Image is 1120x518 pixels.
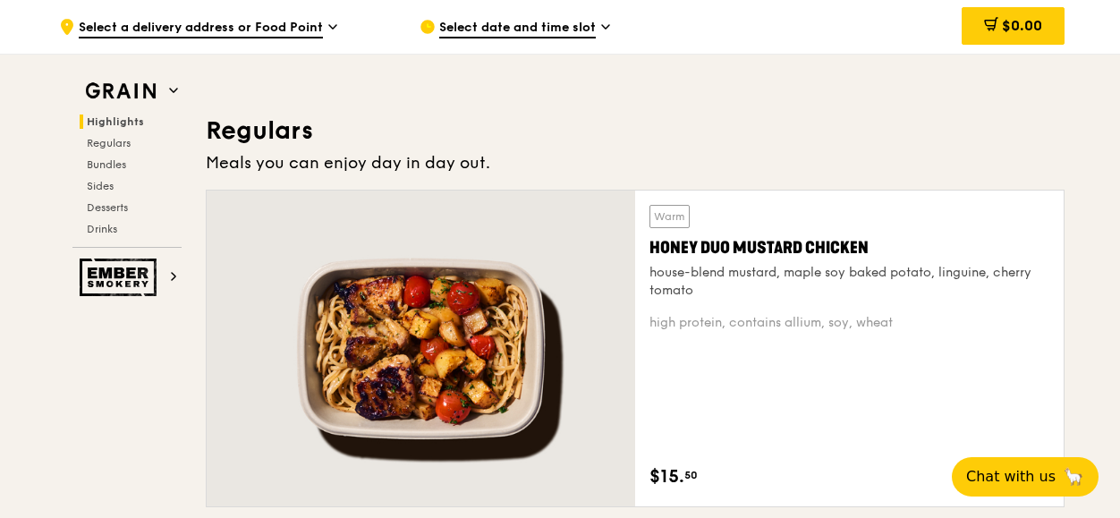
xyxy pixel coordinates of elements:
span: Select date and time slot [439,19,596,38]
span: 50 [684,468,698,482]
div: Honey Duo Mustard Chicken [649,235,1049,260]
span: Sides [87,180,114,192]
span: $0.00 [1002,17,1042,34]
div: Meals you can enjoy day in day out. [206,150,1065,175]
span: Chat with us [966,466,1056,488]
span: Bundles [87,158,126,171]
div: house-blend mustard, maple soy baked potato, linguine, cherry tomato [649,264,1049,300]
img: Grain web logo [80,75,162,107]
span: Drinks [87,223,117,235]
div: high protein, contains allium, soy, wheat [649,314,1049,332]
span: Regulars [87,137,131,149]
span: Select a delivery address or Food Point [79,19,323,38]
span: 🦙 [1063,466,1084,488]
button: Chat with us🦙 [952,457,1099,497]
span: $15. [649,463,684,490]
img: Ember Smokery web logo [80,259,162,296]
div: Warm [649,205,690,228]
h3: Regulars [206,115,1065,147]
span: Highlights [87,115,144,128]
span: Desserts [87,201,128,214]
